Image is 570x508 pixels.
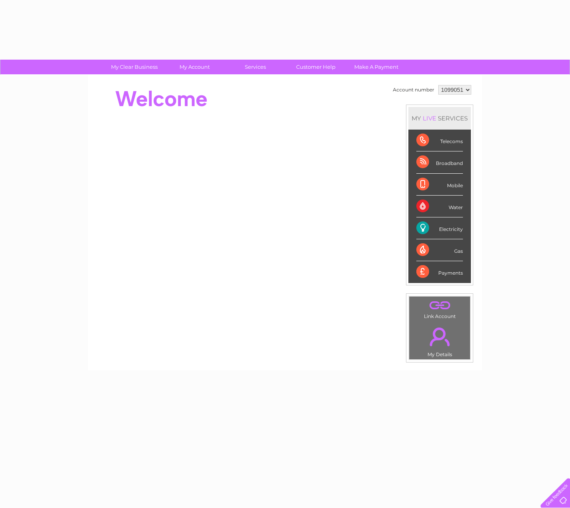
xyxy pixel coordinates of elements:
div: Mobile [416,174,463,196]
div: LIVE [421,114,438,122]
div: Electricity [416,217,463,239]
div: MY SERVICES [408,107,471,130]
div: Water [416,196,463,217]
a: Customer Help [283,60,349,74]
a: My Account [162,60,228,74]
a: . [411,323,468,351]
a: . [411,299,468,312]
div: Telecoms [416,130,463,151]
a: Make A Payment [344,60,409,74]
td: Link Account [409,296,470,321]
a: My Clear Business [102,60,167,74]
div: Broadband [416,151,463,173]
div: Payments [416,261,463,283]
td: My Details [409,321,470,360]
td: Account number [391,83,436,97]
a: Services [223,60,288,74]
div: Gas [416,239,463,261]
